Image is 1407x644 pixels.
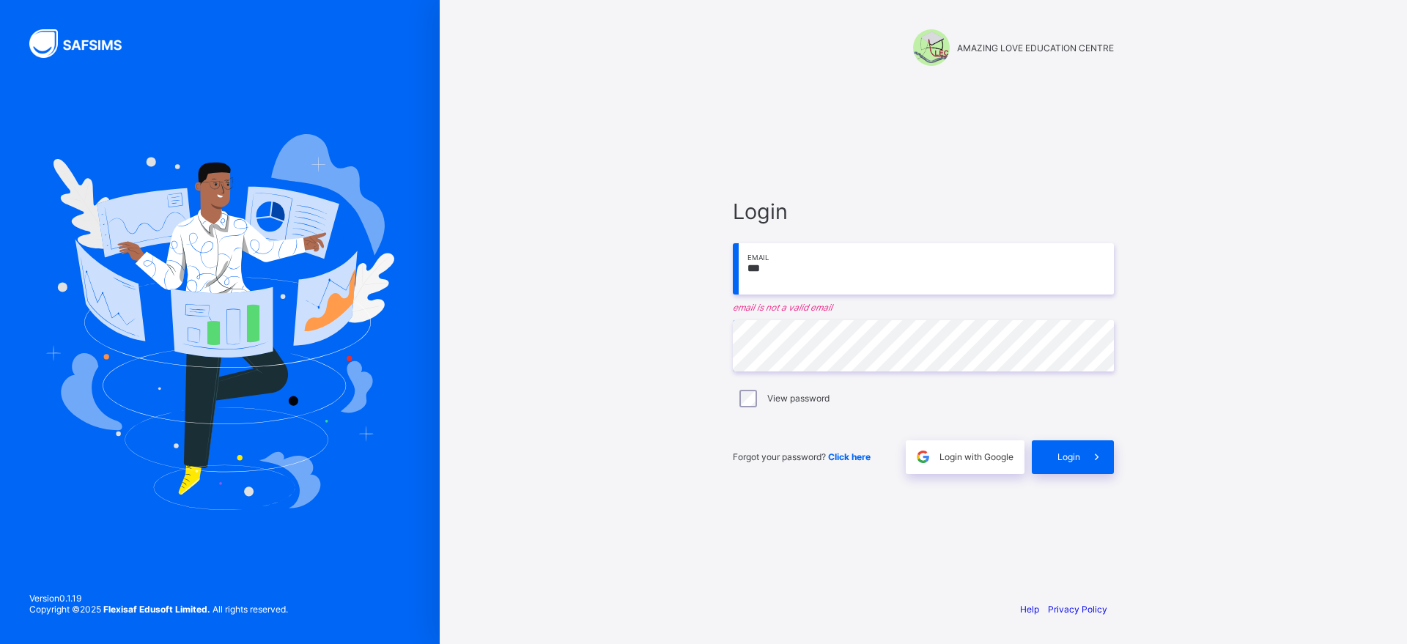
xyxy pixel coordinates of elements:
[939,451,1013,462] span: Login with Google
[45,134,394,509] img: Hero Image
[767,393,830,404] label: View password
[733,302,1114,313] em: email is not a valid email
[29,593,288,604] span: Version 0.1.19
[29,604,288,615] span: Copyright © 2025 All rights reserved.
[1057,451,1080,462] span: Login
[915,448,931,465] img: google.396cfc9801f0270233282035f929180a.svg
[1020,604,1039,615] a: Help
[29,29,139,58] img: SAFSIMS Logo
[828,451,871,462] a: Click here
[733,199,1114,224] span: Login
[103,604,210,615] strong: Flexisaf Edusoft Limited.
[1048,604,1107,615] a: Privacy Policy
[957,42,1114,53] span: AMAZING LOVE EDUCATION CENTRE
[733,451,871,462] span: Forgot your password?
